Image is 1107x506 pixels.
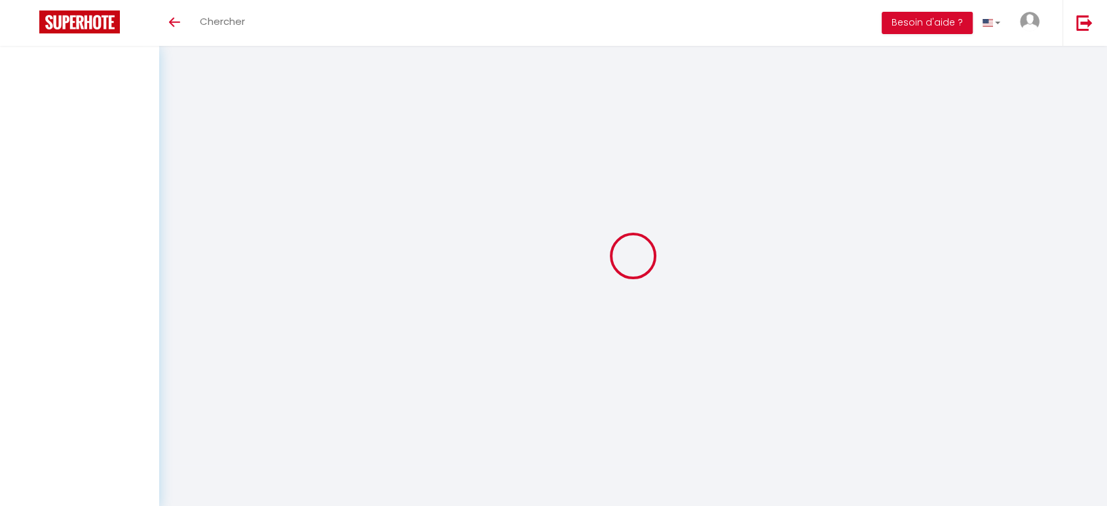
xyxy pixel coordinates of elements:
[882,12,973,34] button: Besoin d'aide ?
[1020,12,1040,31] img: ...
[39,10,120,33] img: Super Booking
[1052,451,1107,506] iframe: LiveChat chat widget
[200,14,245,28] span: Chercher
[1076,14,1093,31] img: logout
